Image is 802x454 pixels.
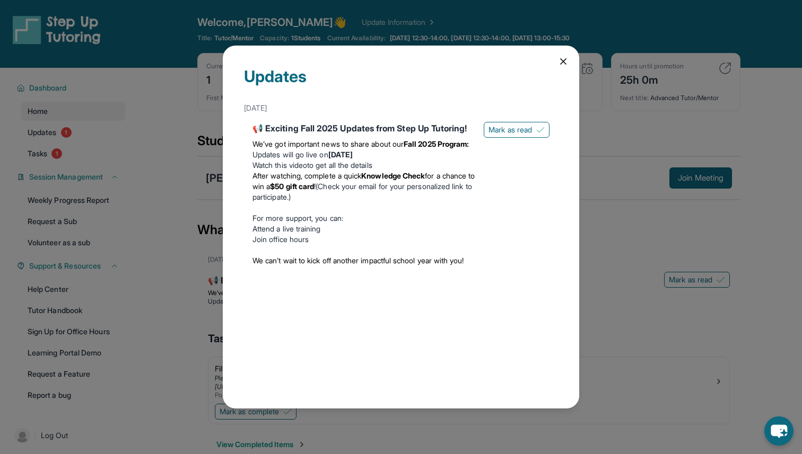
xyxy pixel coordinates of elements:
button: Mark as read [484,122,550,138]
div: [DATE] [244,99,558,118]
span: We’ve got important news to share about our [252,139,404,148]
span: After watching, complete a quick [252,171,361,180]
li: (Check your email for your personalized link to participate.) [252,171,475,202]
span: We can’t wait to kick off another impactful school year with you! [252,256,464,265]
strong: Knowledge Check [361,171,425,180]
a: Watch this video [252,161,307,170]
strong: [DATE] [328,150,353,159]
span: Mark as read [489,124,532,135]
a: Join office hours [252,235,309,244]
strong: Fall 2025 Program: [404,139,469,148]
li: Updates will go live on [252,149,475,160]
strong: $50 gift card [270,182,314,191]
li: to get all the details [252,160,475,171]
div: 📢 Exciting Fall 2025 Updates from Step Up Tutoring! [252,122,475,135]
a: Attend a live training [252,224,321,233]
img: Mark as read [536,126,545,134]
div: Updates [244,67,558,99]
span: ! [314,182,316,191]
button: chat-button [764,416,794,446]
p: For more support, you can: [252,213,475,224]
